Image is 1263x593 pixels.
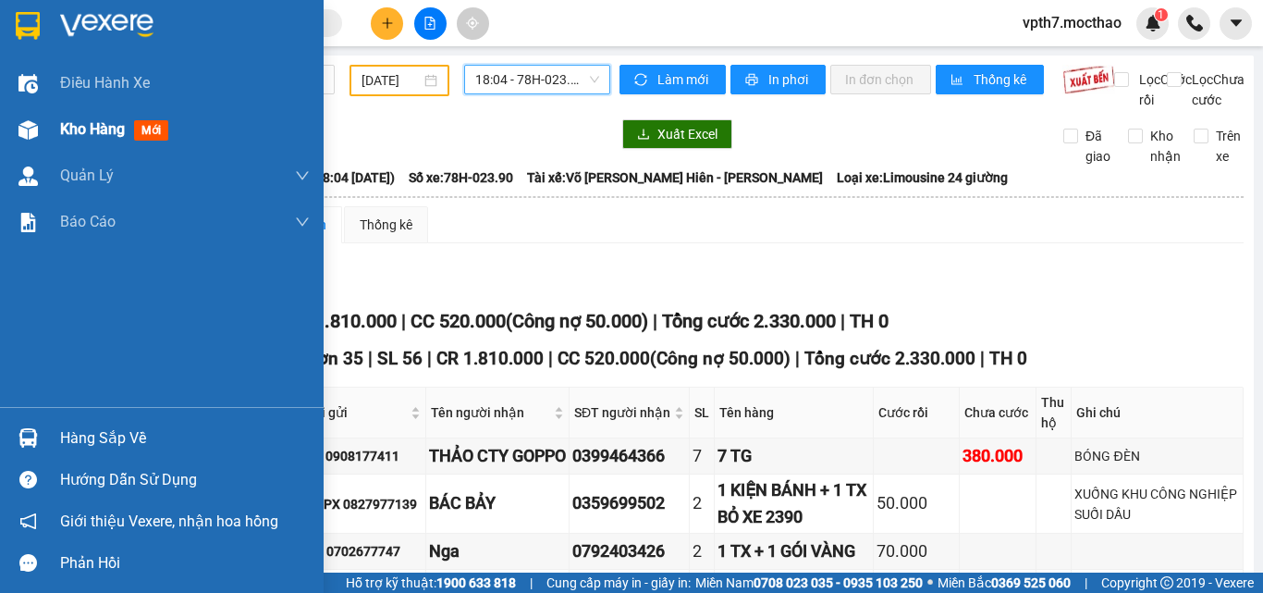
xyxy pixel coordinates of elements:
[1132,69,1195,110] span: Lọc Cước rồi
[512,310,642,332] span: Công nợ 50.000
[1008,11,1136,34] span: vpth7.mocthao
[427,348,432,369] span: |
[795,348,800,369] span: |
[19,554,37,572] span: message
[346,573,516,593] span: Hỗ trợ kỹ thuật:
[1220,7,1252,40] button: caret-down
[18,167,38,186] img: warehouse-icon
[570,534,690,570] td: 0792403426
[877,538,956,564] div: 70.000
[436,348,544,369] span: CR 1.810.000
[295,168,310,183] span: down
[768,69,811,90] span: In phơi
[690,388,715,439] th: SL
[840,310,845,332] span: |
[850,310,889,332] span: TH 0
[60,425,310,452] div: Hàng sắp về
[837,167,1008,188] span: Loại xe: Limousine 24 giường
[436,575,516,590] strong: 1900 633 818
[60,550,310,577] div: Phản hồi
[1078,126,1118,167] span: Đã giao
[989,348,1027,369] span: TH 0
[18,74,38,93] img: warehouse-icon
[695,573,923,593] span: Miền Nam
[960,388,1036,439] th: Chưa cước
[548,348,553,369] span: |
[546,573,691,593] span: Cung cấp máy in - giấy in:
[936,65,1044,94] button: bar-chartThống kê
[963,443,1033,469] div: 380.000
[693,490,711,516] div: 2
[1228,15,1245,31] span: caret-down
[1160,576,1173,589] span: copyright
[429,490,566,516] div: BÁC BẢY
[653,310,657,332] span: |
[381,17,394,30] span: plus
[414,7,447,40] button: file-add
[60,210,116,233] span: Báo cáo
[637,128,650,142] span: download
[426,534,570,570] td: Nga
[804,348,975,369] span: Tổng cước 2.330.000
[287,446,423,466] div: NGÂN 0908177411
[411,310,506,332] span: CC 520.000
[527,167,823,188] span: Tài xế: Võ [PERSON_NAME] Hiên - [PERSON_NAME]
[754,575,923,590] strong: 0708 023 035 - 0935 103 250
[693,538,711,564] div: 2
[572,443,686,469] div: 0399464366
[60,164,114,187] span: Quản Lý
[991,575,1071,590] strong: 0369 525 060
[304,348,363,369] span: Đơn 35
[475,66,599,93] span: 18:04 - 78H-023.90
[657,124,717,144] span: Xuất Excel
[60,71,150,94] span: Điều hành xe
[622,119,732,149] button: downloadXuất Excel
[874,388,960,439] th: Cước rồi
[877,490,956,516] div: 50.000
[745,73,761,88] span: printer
[1062,65,1115,94] img: 9k=
[619,65,726,94] button: syncLàm mới
[1145,15,1161,31] img: icon-new-feature
[650,348,656,369] span: (
[715,388,873,439] th: Tên hàng
[980,348,985,369] span: |
[466,17,479,30] span: aim
[260,167,395,188] span: Chuyến: (18:04 [DATE])
[360,215,412,235] div: Thống kê
[656,348,784,369] span: Công nợ 50.000
[16,12,40,40] img: logo-vxr
[426,439,570,475] td: THẢO CTY GOPPO
[426,475,570,534] td: BÁC BẢY
[717,477,869,530] div: 1 KIỆN BÁNH + 1 TX BỎ XE 2390
[558,348,650,369] span: CC 520.000
[1072,388,1244,439] th: Ghi chú
[60,510,278,533] span: Giới thiệu Vexere, nhận hoa hồng
[429,443,566,469] div: THẢO CTY GOPPO
[1155,8,1168,21] sup: 1
[1208,126,1248,167] span: Trên xe
[530,573,533,593] span: |
[1186,15,1203,31] img: phone-icon
[693,443,711,469] div: 7
[19,471,37,488] span: question-circle
[368,348,373,369] span: |
[287,541,423,562] div: HỒNG 0702677747
[362,70,421,91] input: 11/10/2025
[642,310,648,332] span: )
[1074,446,1240,466] div: BÓNG ĐÈN
[784,348,791,369] span: )
[1184,69,1247,110] span: Lọc Chưa cước
[730,65,826,94] button: printerIn phơi
[18,120,38,140] img: warehouse-icon
[457,7,489,40] button: aim
[974,69,1029,90] span: Thống kê
[830,65,931,94] button: In đơn chọn
[950,73,966,88] span: bar-chart
[431,402,550,423] span: Tên người nhận
[287,494,423,514] div: NHẤT PX 0827977139
[401,310,406,332] span: |
[1036,388,1073,439] th: Thu hộ
[570,475,690,534] td: 0359699502
[927,579,933,587] span: ⚪️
